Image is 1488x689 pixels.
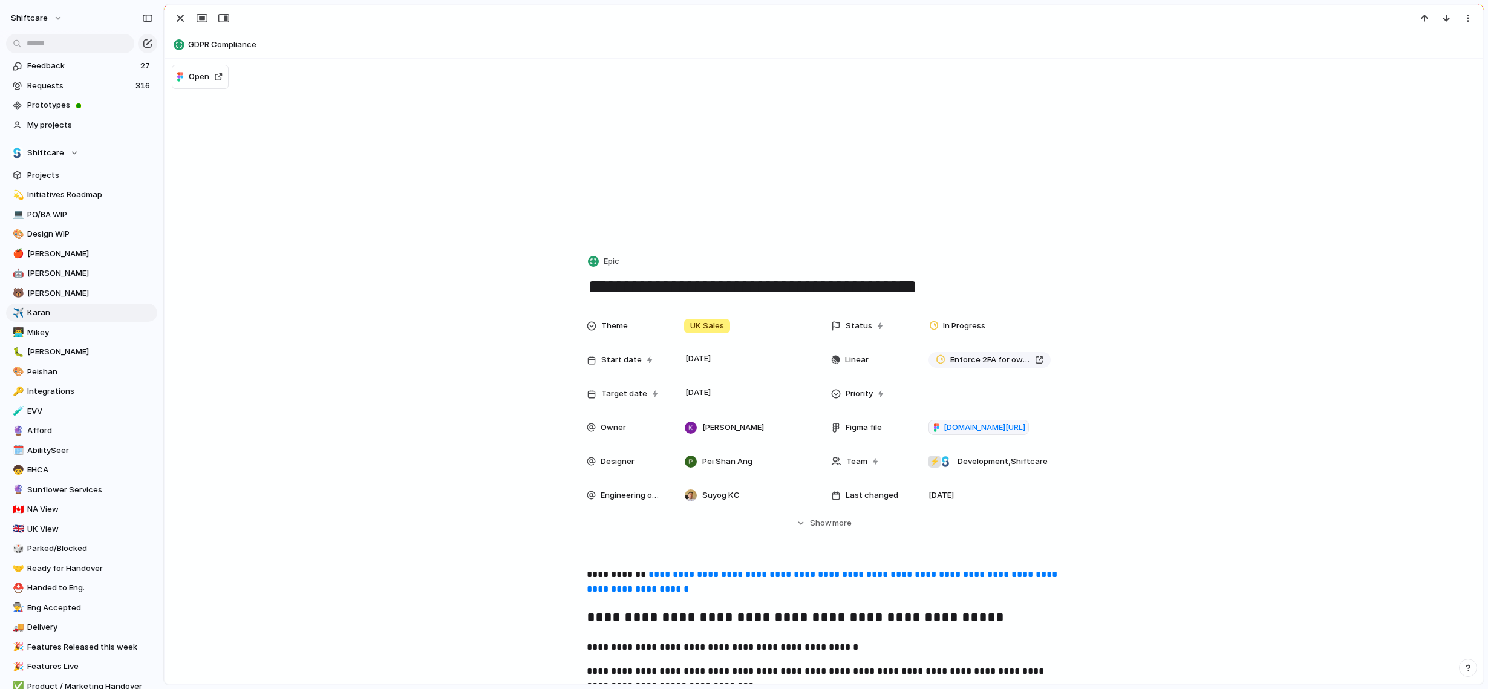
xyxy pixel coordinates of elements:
a: Enforce 2FA for owner and all staff access [928,352,1051,368]
span: [DATE] [682,385,714,400]
a: 🔮Afford [6,422,157,440]
span: Prototypes [27,99,153,111]
div: 🔮 [13,424,21,438]
a: 🧪EVV [6,402,157,420]
button: 🗓️ [11,445,23,457]
span: Start date [601,354,642,366]
span: Engineering owner [601,489,664,501]
span: shiftcare [11,12,48,24]
span: [DOMAIN_NAME][URL] [944,422,1025,434]
button: 🍎 [11,248,23,260]
a: [DOMAIN_NAME][URL] [928,420,1029,436]
div: 🎨 [13,227,21,241]
span: Karan [27,307,153,319]
a: 💻PO/BA WIP [6,206,157,224]
span: Show [810,517,832,529]
div: 🐛 [13,345,21,359]
a: 👨‍💻Mikey [6,324,157,342]
a: 🤖[PERSON_NAME] [6,264,157,282]
button: 👨‍💻 [11,327,23,339]
a: 🎨Peishan [6,363,157,381]
a: 🐻[PERSON_NAME] [6,284,157,302]
span: Epic [604,255,619,267]
div: 🧪 [13,404,21,418]
a: ⛑️Handed to Eng. [6,579,157,597]
div: 🎨Design WIP [6,225,157,243]
a: 🚚Delivery [6,618,157,636]
span: Handed to Eng. [27,582,153,594]
div: 🧒EHCA [6,461,157,479]
span: Initiatives Roadmap [27,189,153,201]
a: 🇨🇦NA View [6,500,157,518]
span: Last changed [846,489,898,501]
button: Shiftcare [6,144,157,162]
span: [DATE] [682,351,714,366]
a: My projects [6,116,157,134]
span: Enforce 2FA for owner and all staff access [950,354,1030,366]
button: Open [172,65,229,89]
div: ⛑️ [13,581,21,595]
span: Status [846,320,872,332]
button: GDPR Compliance [170,35,1478,54]
span: Design WIP [27,228,153,240]
button: 🎲 [11,543,23,555]
span: Theme [601,320,628,332]
a: 🗓️AbilitySeer [6,442,157,460]
div: 🎨 [13,365,21,379]
button: 💻 [11,209,23,221]
a: 🎉Features Released this week [6,638,157,656]
a: 🇬🇧UK View [6,520,157,538]
div: 🇬🇧 [13,522,21,536]
button: 🔮 [11,425,23,437]
div: 🗓️ [13,443,21,457]
span: Integrations [27,385,153,397]
span: Sunflower Services [27,484,153,496]
a: Requests316 [6,77,157,95]
span: Suyog KC [702,489,740,501]
button: 🇨🇦 [11,503,23,515]
button: 🎨 [11,366,23,378]
span: Team [846,456,867,468]
button: 🎉 [11,641,23,653]
span: Figma file [846,422,882,434]
span: Development , Shiftcare [958,456,1048,468]
button: Epic [586,253,623,270]
span: UK View [27,523,153,535]
span: Delivery [27,621,153,633]
a: 🤝Ready for Handover [6,560,157,578]
a: Projects [6,166,157,184]
span: Owner [601,422,626,434]
span: [DATE] [928,489,954,501]
div: 🎲 [13,542,21,556]
a: 💫Initiatives Roadmap [6,186,157,204]
button: 🎉 [11,661,23,673]
a: 🐛[PERSON_NAME] [6,343,157,361]
span: Parked/Blocked [27,543,153,555]
span: Requests [27,80,132,92]
span: Priority [846,388,873,400]
span: EHCA [27,464,153,476]
a: 🔮Sunflower Services [6,481,157,499]
span: [PERSON_NAME] [27,287,153,299]
button: 🧒 [11,464,23,476]
span: EVV [27,405,153,417]
div: 👨‍🏭 [13,601,21,615]
span: Designer [601,456,635,468]
div: 👨‍🏭Eng Accepted [6,599,157,617]
span: Shiftcare [27,147,64,159]
button: 🔑 [11,385,23,397]
div: 🎉 [13,640,21,654]
a: Feedback27 [6,57,157,75]
span: more [832,517,852,529]
div: 🇨🇦 [13,503,21,517]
